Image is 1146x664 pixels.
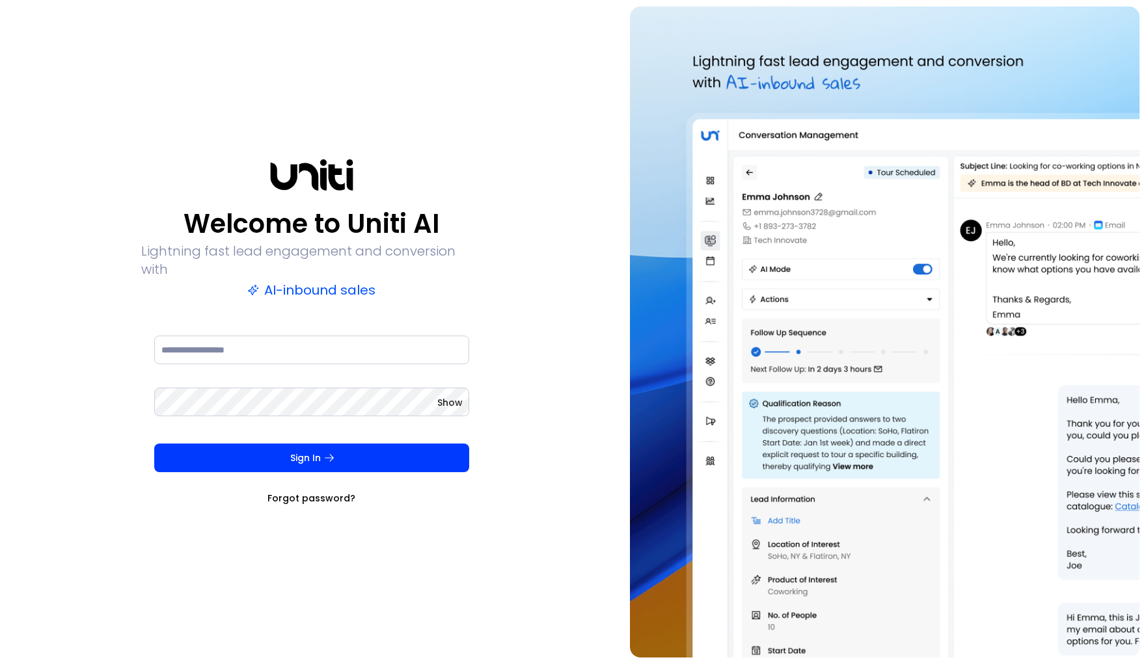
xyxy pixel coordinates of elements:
[630,7,1139,657] img: auth-hero.png
[141,242,482,278] p: Lightning fast lead engagement and conversion with
[184,208,439,239] p: Welcome to Uniti AI
[437,396,463,409] button: Show
[247,281,375,299] p: AI-inbound sales
[154,444,469,472] button: Sign In
[267,492,355,505] a: Forgot password?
